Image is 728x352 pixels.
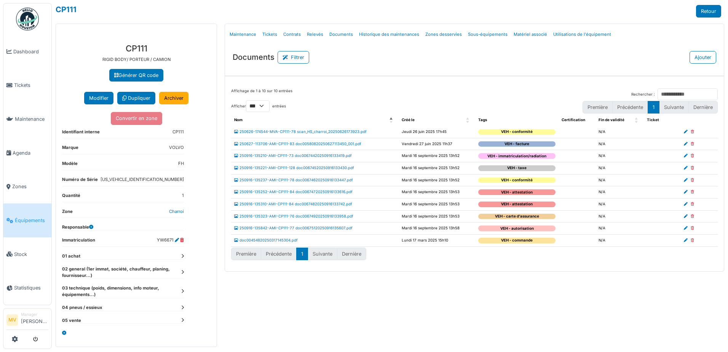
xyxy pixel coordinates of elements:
[182,192,184,199] dd: 1
[399,162,475,174] td: Mardi 16 septembre 2025 13h52
[478,165,556,171] div: VEH - taxe
[696,5,721,18] a: Retour
[647,118,659,122] span: Ticket
[296,248,308,260] button: 1
[234,238,298,242] a: doc00454820250317145304.pdf
[234,166,354,170] a: 250916-135221-AMI-CP111-128 doc00674520250916133430.pdf
[13,149,48,157] span: Agenda
[62,129,100,138] dt: Identifiant interne
[15,217,48,224] span: Équipements
[246,100,270,112] select: Afficherentrées
[635,114,639,126] span: Fin de validité: Activate to sort
[117,92,155,104] a: Dupliquer
[234,202,352,206] a: 250916-135310-AMI-CP111-84 doc00674820250916133742.pdf
[562,118,585,122] span: Certification
[3,102,51,136] a: Maintenance
[62,237,95,246] dt: Immatriculation
[599,118,624,122] span: Fin de validité
[304,26,326,43] a: Relevés
[6,312,48,330] a: MV Manager[PERSON_NAME]
[62,144,78,154] dt: Marque
[478,214,556,219] div: VEH - carte d'assurance
[62,266,184,279] dt: 02 general (1er immat, société, chauffeur, planing, fournisseur...)
[550,26,614,43] a: Utilisations de l'équipement
[14,82,48,89] span: Tickets
[399,222,475,235] td: Mardi 16 septembre 2025 13h58
[422,26,465,43] a: Zones desservies
[169,209,184,214] a: Charroi
[62,224,93,230] dt: Responsable
[648,101,659,114] button: 1
[62,285,184,298] dt: 03 technique (poids, dimensions, info moteur, équipements...)
[465,26,511,43] a: Sous-équipements
[157,237,184,243] dd: YW6671
[14,251,48,258] span: Stock
[62,43,211,53] h3: CP111
[478,202,556,207] div: VEH - attestation
[595,174,644,186] td: N/A
[595,186,644,198] td: N/A
[478,178,556,183] div: VEH - conformité
[595,126,644,138] td: N/A
[56,5,77,14] a: CP111
[234,142,361,146] a: 250627-113706-AMI-CP111-83 doc00580820250627113450_001.pdf
[62,253,184,259] dt: 01 achat
[3,237,51,271] a: Stock
[3,69,51,102] a: Tickets
[234,214,353,218] a: 250916-135323-AMI-CP111-76 doc00674920250916133958.pdf
[690,51,716,64] button: Ajouter
[595,198,644,210] td: N/A
[231,248,366,260] nav: pagination
[478,141,556,147] div: VEH - facture
[595,210,644,222] td: N/A
[234,190,353,194] a: 250916-135252-AMI-CP111-84 doc00674720250916133616.pdf
[62,317,184,324] dt: 05 vente
[390,114,394,126] span: Nom: Activate to invert sorting
[14,284,48,291] span: Statistiques
[62,208,73,218] dt: Zone
[595,138,644,150] td: N/A
[178,160,184,167] dd: FH
[595,162,644,174] td: N/A
[62,160,78,170] dt: Modèle
[280,26,304,43] a: Contrats
[583,101,718,114] nav: pagination
[356,26,422,43] a: Historique des maintenances
[62,192,80,202] dt: Quantité
[3,136,51,170] a: Agenda
[3,35,51,69] a: Dashboard
[399,186,475,198] td: Mardi 16 septembre 2025 13h53
[399,174,475,186] td: Mardi 16 septembre 2025 13h52
[62,176,98,186] dt: Numéro de Série
[326,26,356,43] a: Documents
[595,150,644,162] td: N/A
[399,198,475,210] td: Mardi 16 septembre 2025 13h53
[62,56,211,63] p: RIGID BODY/ PORTEUR / CAMION
[402,118,415,122] span: Créé le
[62,304,184,311] dt: 04 pneus / essieux
[478,189,556,195] div: VEH - attestation
[109,69,163,82] a: Générer QR code
[233,53,275,62] h3: Documents
[3,271,51,305] a: Statistiques
[234,118,243,122] span: Nom
[478,238,556,243] div: VEH - commande
[159,92,188,104] a: Archiver
[399,150,475,162] td: Mardi 16 septembre 2025 13h52
[15,115,48,123] span: Maintenance
[3,203,51,237] a: Équipements
[84,92,113,104] button: Modifier
[595,235,644,247] td: N/A
[595,222,644,235] td: N/A
[21,312,48,317] div: Manager
[399,210,475,222] td: Mardi 16 septembre 2025 13h53
[169,144,184,151] dd: VOLVO
[234,154,352,158] a: 250916-135210-AMI-CP111-73 doc00674420250916133419.pdf
[6,314,18,326] li: MV
[478,118,487,122] span: Tags
[231,88,292,100] div: Affichage de 1 à 10 sur 10 entrées
[13,48,48,55] span: Dashboard
[278,51,309,64] button: Filtrer
[12,183,48,190] span: Zones
[172,129,184,135] dd: CP111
